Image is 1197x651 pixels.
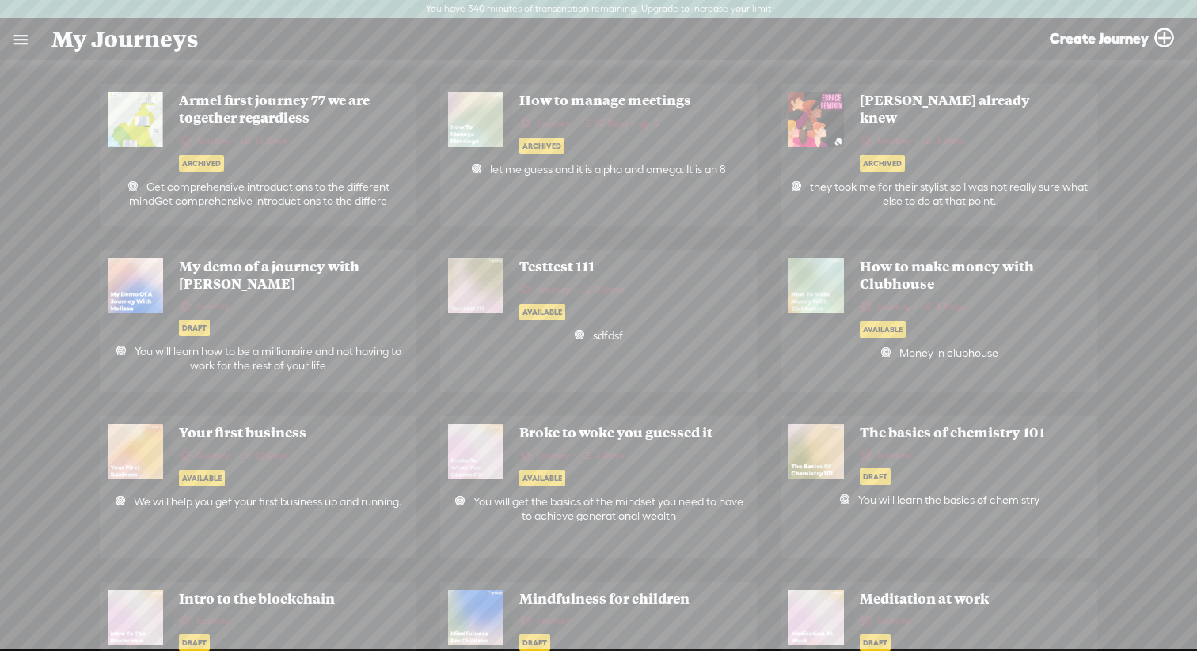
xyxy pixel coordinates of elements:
span: sdfdsf [593,329,623,342]
span: Journey [519,279,574,300]
span: You will get the basics of the mindset you need to have to achieve generational wealth [473,495,743,522]
img: http%3A%2F%2Fres.cloudinary.com%2Ftrebble-fm%2Fimage%2Fupload%2Fv1627536621%2Fcom.trebble.trebble... [788,92,844,147]
span: Create Journey [1050,29,1149,47]
span: Journey [860,445,914,465]
div: Available [179,470,225,486]
div: Draft [519,634,550,651]
span: How to manage meetings [511,92,721,109]
span: · 3 Days [914,296,969,318]
div: Available [519,304,565,320]
span: [PERSON_NAME] already knew [852,92,1062,127]
div: Available [860,321,906,338]
span: Journey [179,445,234,466]
span: How to make money with Clubhouse [852,258,1062,293]
span: · 12 Days [234,445,292,467]
span: Journey [179,296,234,316]
span: let me guess and it is alpha and omega. It is an 8 [490,163,726,176]
span: Meditation at work [852,590,1062,607]
label: Upgrade to increase your limit [641,3,771,16]
img: http%3A%2F%2Fres.cloudinary.com%2Ftrebble-fm%2Fimage%2Fupload%2Fv1642375259%2Fcom.trebble.trebble... [448,590,503,645]
span: We will help you get your first business up and running. [134,495,401,508]
img: http%3A%2F%2Fres.cloudinary.com%2Ftrebble-fm%2Fimage%2Fupload%2Fv1634313194%2Fcom.trebble.trebble... [448,424,503,479]
span: Get comprehensive introductions to the different mindGet comprehensive introductions to the differe [129,180,389,207]
img: http%3A%2F%2Fres.cloudinary.com%2Ftrebble-fm%2Fimage%2Fupload%2Fv1634707468%2Fcom.trebble.trebble... [788,424,844,479]
span: Armel first journey 77 we are together regardless [171,92,381,127]
span: · 13 Days [234,130,292,152]
span: You will learn how to be a millionaire and not having to work for the rest of your life [135,345,401,372]
img: http%3A%2F%2Fres.cloudinary.com%2Ftrebble-fm%2Fimage%2Fupload%2Fv1643321888%2Fcom.trebble.trebble... [788,590,844,645]
span: Money in clubhouse [899,346,998,359]
span: The basics of chemistry 101 [852,424,1062,441]
span: Journey [519,445,574,466]
span: Journey [179,611,234,631]
span: · 5 [633,112,663,134]
div: Draft [860,468,891,485]
span: Broke to woke you guessed it [511,424,721,441]
span: Journey [860,611,914,631]
div: Archived [179,155,224,172]
img: http%3A%2F%2Fres.cloudinary.com%2Ftrebble-fm%2Fimage%2Fupload%2Fv1634196005%2Fcom.trebble.trebble... [788,258,844,313]
span: they took me for their stylist so I was not really sure what else to do at that point. [810,180,1088,207]
span: · 3 Days [574,445,629,467]
img: http%3A%2F%2Fres.cloudinary.com%2Ftrebble-fm%2Fimage%2Fupload%2Fv1622254545%2Fcom.trebble.trebble... [108,92,163,147]
span: Journey [519,611,574,631]
img: http%3A%2F%2Fres.cloudinary.com%2Ftrebble-fm%2Fimage%2Fupload%2Fv1647803522%2Fcom.trebble.trebble... [108,258,163,313]
span: · 13 Days [574,112,633,134]
div: Available [519,470,565,486]
img: http%3A%2F%2Fres.cloudinary.com%2Ftrebble-fm%2Fimage%2Fupload%2Fv1634642879%2Fcom.trebble.trebble... [108,424,163,479]
span: Mindfulness for children [511,590,721,607]
span: Journey [860,297,914,317]
div: Archived [860,155,905,172]
span: Your first business [171,424,381,441]
div: Draft [179,320,210,336]
span: · 3 Days [574,278,629,301]
span: Testtest 111 [511,258,721,275]
div: Draft [860,634,891,651]
span: Journey [519,113,574,134]
span: Journey [179,131,234,151]
span: · 3 Days [914,130,969,152]
label: You have 340 minutes of transcription remaining. [426,3,638,16]
span: My Journeys [51,19,199,60]
img: http%3A%2F%2Fres.cloudinary.com%2Ftrebble-fm%2Fimage%2Fupload%2Fv1641173508%2Fcom.trebble.trebble... [108,590,163,645]
span: Intro to the blockchain [171,590,381,607]
span: My demo of a journey with [PERSON_NAME] [171,258,381,293]
span: Journey [860,131,914,151]
div: Archived [519,138,564,154]
span: You will learn the basics of chemistry [858,494,1039,506]
div: Draft [179,634,210,651]
img: http%3A%2F%2Fres.cloudinary.com%2Ftrebble-fm%2Fimage%2Fupload%2Fv1696475875%2Fcom.trebble.trebble... [448,92,503,147]
img: http%3A%2F%2Fres.cloudinary.com%2Ftrebble-fm%2Fimage%2Fupload%2Fv1634224898%2Fcom.trebble.trebble... [448,258,503,313]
